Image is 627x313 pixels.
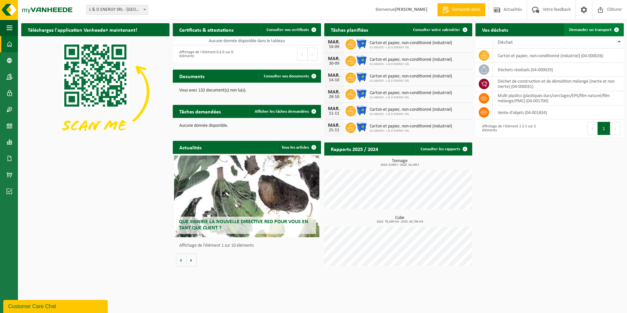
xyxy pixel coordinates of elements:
[324,142,385,155] h2: Rapports 2025 / 2024
[297,48,308,61] button: Previous
[395,7,427,12] strong: [PERSON_NAME]
[276,141,320,154] a: Tous les articles
[408,23,472,36] a: Consulter votre calendrier
[328,78,341,83] div: 14-10
[328,61,341,66] div: 30-09
[264,74,309,78] span: Consulter vos documents
[176,47,244,61] div: Affichage de l'élément 0 à 0 sur 0 éléments
[266,28,309,32] span: Consulter vos certificats
[493,106,624,120] td: vente d'objets (04-001834)
[587,122,598,135] button: Previous
[475,23,515,36] h2: Vos déchets
[370,129,452,133] span: 01-086335 - L & D ENERGY SRL
[493,63,624,77] td: déchets résiduels (04-000029)
[493,49,624,63] td: carton et papier, non-conditionné (industriel) (04-000026)
[328,90,341,95] div: MAR.
[493,91,624,106] td: multi plastics (plastiques durs/cerclages/EPS/film naturel/film mélange/PMC) (04-001700)
[173,23,240,36] h2: Certificats & attestations
[356,122,367,133] img: WB-1100-HPE-BE-01
[328,73,341,78] div: MAR.
[356,105,367,116] img: WB-1100-HPE-BE-01
[174,156,319,237] a: Que signifie la nouvelle directive RED pour vous en tant que client ?
[370,74,452,79] span: Carton et papier, non-conditionné (industriel)
[564,23,623,36] a: Demander un transport
[173,141,208,154] h2: Actualités
[261,23,320,36] a: Consulter vos certificats
[413,28,460,32] span: Consulter votre calendrier
[610,122,620,135] button: Next
[255,109,309,114] span: Afficher les tâches demandées
[179,124,314,128] p: Aucune donnée disponible.
[356,88,367,99] img: WB-1100-HPE-BE-01
[179,243,318,248] p: Affichage de l'élément 1 sur 10 éléments
[328,106,341,111] div: MAR.
[370,79,452,83] span: 01-086335 - L & D ENERGY SRL
[328,128,341,133] div: 25-11
[598,122,610,135] button: 1
[173,105,227,118] h2: Tâches demandées
[176,254,186,267] button: Vorige
[370,41,452,46] span: Carton et papier, non-conditionné (industriel)
[370,124,452,129] span: Carton et papier, non-conditionné (industriel)
[328,45,341,49] div: 16-09
[179,219,308,231] span: Que signifie la nouvelle directive RED pour vous en tant que client ?
[179,88,314,93] p: Vous avez 132 document(s) non lu(s).
[370,112,452,116] span: 01-086335 - L & D ENERGY SRL
[451,7,482,13] span: Demande devis
[370,91,452,96] span: Carton et papier, non-conditionné (industriel)
[328,40,341,45] div: MAR.
[569,28,612,32] span: Demander un transport
[324,23,375,36] h2: Tâches planifiées
[87,5,148,14] span: L & D ENERGY SRL - MONS
[249,105,320,118] a: Afficher les tâches demandées
[308,48,318,61] button: Next
[479,121,546,136] div: Affichage de l'élément 1 à 5 sur 5 éléments
[498,40,513,45] span: Déchet
[370,62,452,66] span: 01-086335 - L & D ENERGY SRL
[356,38,367,49] img: WB-1100-HPE-BE-01
[415,142,472,156] a: Consulter les rapports
[328,159,473,167] h3: Tonnage
[370,96,452,100] span: 01-086335 - L & D ENERGY SRL
[21,23,144,36] h2: Téléchargez l'application Vanheede+ maintenant!
[328,111,341,116] div: 11-11
[328,95,341,99] div: 28-10
[173,36,321,45] td: Aucune donnée disponible dans le tableau
[328,216,473,223] h3: Cube
[173,70,211,82] h2: Documents
[186,254,197,267] button: Volgende
[328,123,341,128] div: MAR.
[328,56,341,61] div: MAR.
[370,57,452,62] span: Carton et papier, non-conditionné (industriel)
[259,70,320,83] a: Consulter vos documents
[86,5,148,15] span: L & D ENERGY SRL - MONS
[21,36,169,147] img: Download de VHEPlus App
[493,77,624,91] td: déchet de construction et de démolition mélangé (inerte et non inerte) (04-000031)
[437,3,485,16] a: Demande devis
[328,220,473,223] span: 2024: 79,200 m3 - 2025: 40,700 m3
[356,55,367,66] img: WB-1100-HPE-BE-01
[370,107,452,112] span: Carton et papier, non-conditionné (industriel)
[370,46,452,50] span: 01-086335 - L & D ENERGY SRL
[356,72,367,83] img: WB-1100-HPE-BE-01
[328,163,473,167] span: 2024: 0,000 t - 2025: 10,100 t
[3,299,109,313] iframe: chat widget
